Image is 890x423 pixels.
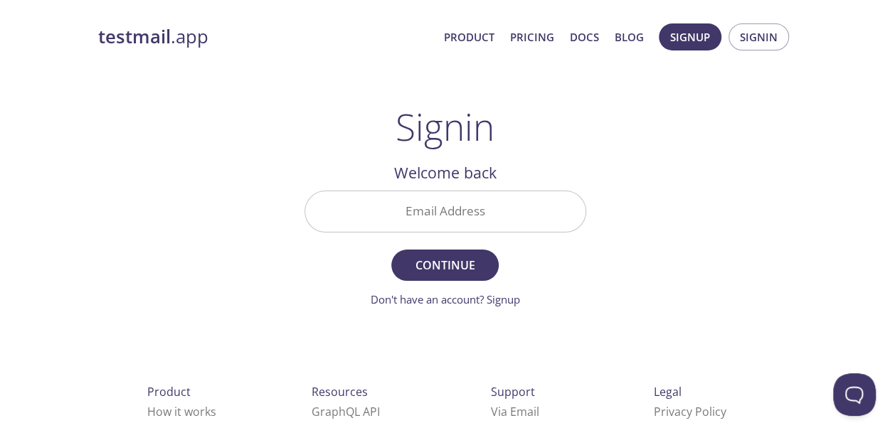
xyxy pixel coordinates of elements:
strong: testmail [98,24,171,49]
a: Product [444,28,494,46]
span: Resources [312,384,368,400]
iframe: Help Scout Beacon - Open [833,373,876,416]
h2: Welcome back [304,161,586,185]
button: Signup [659,23,721,50]
button: Signin [729,23,789,50]
span: Signup [670,28,710,46]
span: Signin [740,28,778,46]
a: testmail.app [98,25,433,49]
a: Blog [615,28,644,46]
button: Continue [391,250,498,281]
h1: Signin [396,105,494,148]
a: Pricing [510,28,554,46]
span: Support [491,384,535,400]
span: Product [147,384,191,400]
a: Don't have an account? Signup [371,292,520,306]
a: GraphQL API [312,404,380,419]
a: Via Email [491,404,539,419]
a: Privacy Policy [654,404,726,419]
a: Docs [570,28,599,46]
span: Continue [407,255,482,275]
a: How it works [147,404,216,419]
span: Legal [654,384,682,400]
